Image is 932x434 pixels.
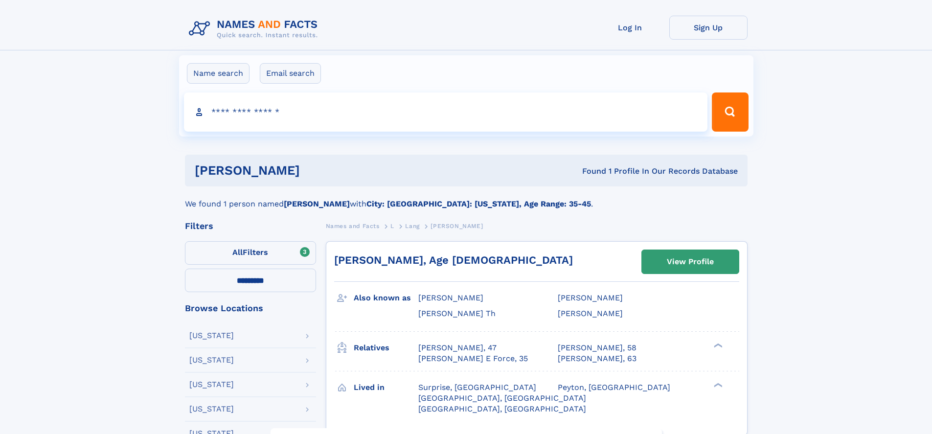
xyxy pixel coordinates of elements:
[418,309,496,318] span: [PERSON_NAME] Th
[405,223,419,229] span: Lang
[195,164,441,177] h1: [PERSON_NAME]
[185,16,326,42] img: Logo Names and Facts
[418,353,528,364] a: [PERSON_NAME] E Force, 35
[431,223,483,229] span: [PERSON_NAME]
[354,340,418,356] h3: Relatives
[405,220,419,232] a: Lang
[418,343,497,353] a: [PERSON_NAME], 47
[390,223,394,229] span: L
[366,199,591,208] b: City: [GEOGRAPHIC_DATA]: [US_STATE], Age Range: 35-45
[354,290,418,306] h3: Also known as
[711,382,723,388] div: ❯
[558,293,623,302] span: [PERSON_NAME]
[185,222,316,230] div: Filters
[185,186,748,210] div: We found 1 person named with .
[418,293,483,302] span: [PERSON_NAME]
[669,16,748,40] a: Sign Up
[558,383,670,392] span: Peyton, [GEOGRAPHIC_DATA]
[711,342,723,348] div: ❯
[390,220,394,232] a: L
[712,92,748,132] button: Search Button
[189,381,234,388] div: [US_STATE]
[284,199,350,208] b: [PERSON_NAME]
[418,383,536,392] span: Surprise, [GEOGRAPHIC_DATA]
[354,379,418,396] h3: Lived in
[189,405,234,413] div: [US_STATE]
[334,254,573,266] a: [PERSON_NAME], Age [DEMOGRAPHIC_DATA]
[189,332,234,340] div: [US_STATE]
[558,309,623,318] span: [PERSON_NAME]
[558,353,636,364] a: [PERSON_NAME], 63
[189,356,234,364] div: [US_STATE]
[441,166,738,177] div: Found 1 Profile In Our Records Database
[185,241,316,265] label: Filters
[418,393,586,403] span: [GEOGRAPHIC_DATA], [GEOGRAPHIC_DATA]
[642,250,739,274] a: View Profile
[418,404,586,413] span: [GEOGRAPHIC_DATA], [GEOGRAPHIC_DATA]
[260,63,321,84] label: Email search
[232,248,243,257] span: All
[591,16,669,40] a: Log In
[326,220,380,232] a: Names and Facts
[184,92,708,132] input: search input
[185,304,316,313] div: Browse Locations
[187,63,250,84] label: Name search
[667,251,714,273] div: View Profile
[558,343,636,353] a: [PERSON_NAME], 58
